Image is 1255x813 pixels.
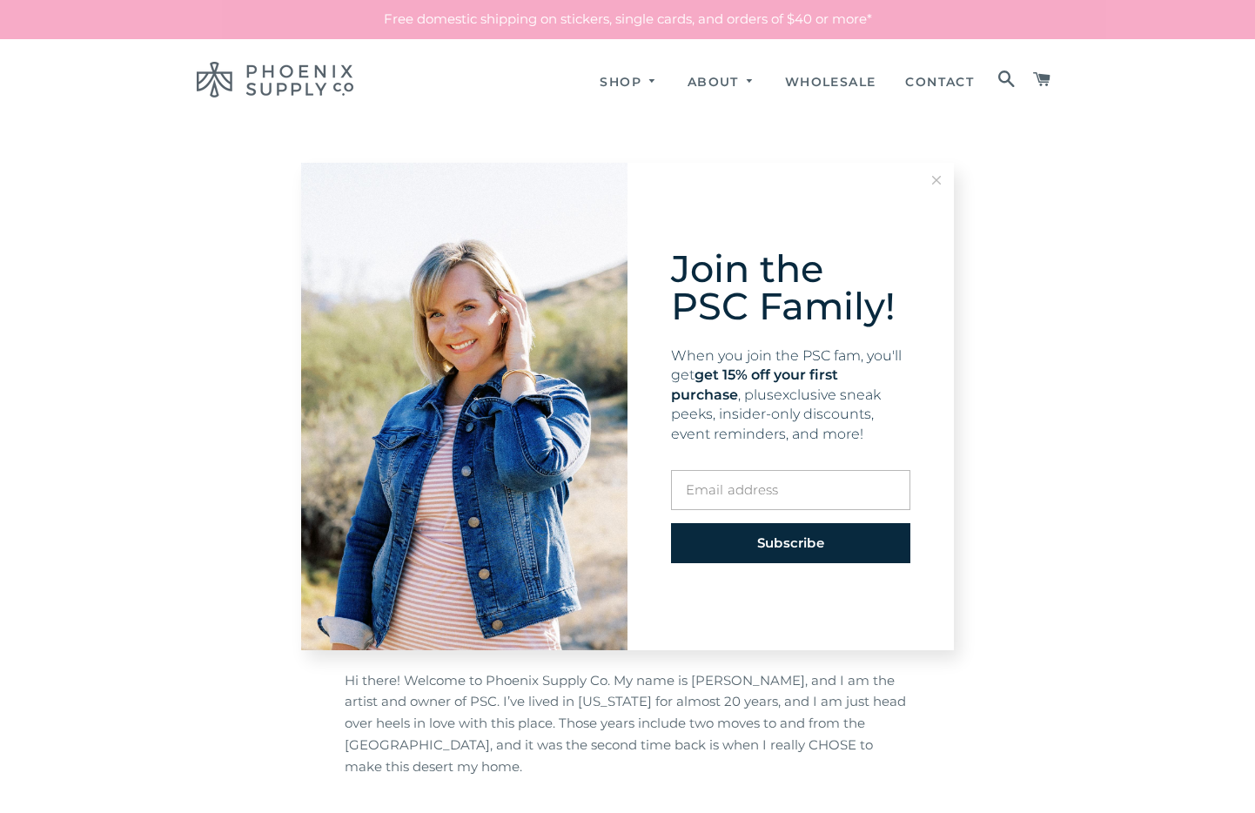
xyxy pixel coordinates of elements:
span: ddress [735,481,779,498]
span: Subscribe [757,534,824,551]
span: Email a [686,481,735,498]
span: , plus [738,386,774,403]
div: Join the PSC Family! [671,250,910,325]
button: Subscribe [671,523,910,563]
span: get 15% off your first purchase [671,366,838,402]
div: When you join the PSC fam, you'll get exclusive sneak peeks, insider-only discounts, event remind... [671,346,910,444]
svg: Form image [301,163,627,650]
